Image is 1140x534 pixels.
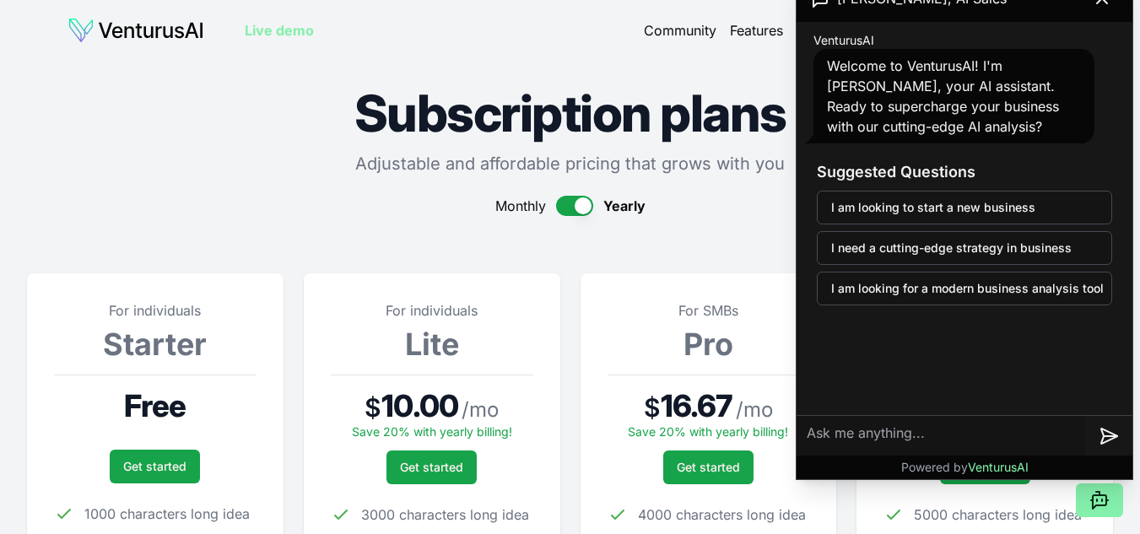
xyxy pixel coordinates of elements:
span: VenturusAI [813,32,874,49]
a: Live demo [245,20,314,40]
a: Community [644,20,716,40]
button: I am looking for a modern business analysis tool [817,272,1112,305]
span: / mo [736,396,773,423]
span: 5000 characters long idea [914,504,1082,525]
span: 4000 characters long idea [638,504,806,525]
span: 16.67 [661,389,733,423]
span: Free [124,389,186,423]
span: $ [365,392,381,423]
h3: Pro [608,327,810,361]
span: / mo [462,396,499,423]
a: Get started [386,450,477,484]
h3: Starter [54,327,257,361]
span: Welcome to VenturusAI! I'm [PERSON_NAME], your AI assistant. Ready to supercharge your business w... [827,57,1059,135]
a: Get started [110,450,200,483]
span: VenturusAI [968,460,1029,474]
span: Save 20% with yearly billing! [628,424,788,439]
h1: Subscription plans [27,88,1113,138]
span: Monthly [495,196,546,216]
span: 10.00 [381,389,458,423]
button: I am looking to start a new business [817,191,1112,224]
img: logo [68,17,204,44]
span: Save 20% with yearly billing! [352,424,512,439]
p: For individuals [331,300,533,321]
span: Yearly [603,196,646,216]
button: I need a cutting-edge strategy in business [817,231,1112,265]
h3: Suggested Questions [817,160,1112,184]
span: 1000 characters long idea [84,504,250,524]
span: $ [644,392,661,423]
p: Adjustable and affordable pricing that grows with you [27,152,1113,175]
h3: Lite [331,327,533,361]
p: Powered by [901,459,1029,476]
a: Get started [663,450,754,484]
span: 3000 characters long idea [361,504,529,525]
a: Features [730,20,783,40]
p: For SMBs [608,300,810,321]
p: For individuals [54,300,257,321]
